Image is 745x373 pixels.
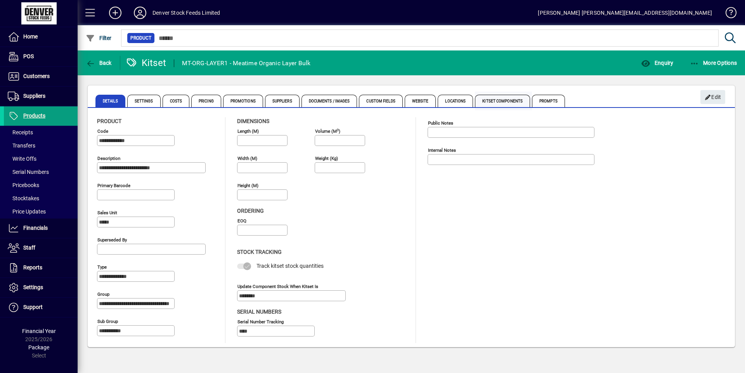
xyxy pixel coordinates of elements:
[86,35,112,41] span: Filter
[23,245,35,251] span: Staff
[23,73,50,79] span: Customers
[4,179,78,192] a: Pricebooks
[428,120,453,126] mat-label: Public Notes
[4,87,78,106] a: Suppliers
[237,128,259,134] mat-label: Length (m)
[237,156,257,161] mat-label: Width (m)
[23,304,43,310] span: Support
[97,319,118,324] mat-label: Sub group
[256,263,324,269] span: Track kitset stock quantities
[315,156,338,161] mat-label: Weight (Kg)
[97,210,117,215] mat-label: Sales unit
[97,156,120,161] mat-label: Description
[191,95,221,107] span: Pricing
[152,7,220,19] div: Denver Stock Feeds Limited
[639,56,675,70] button: Enquiry
[337,128,339,132] sup: 3
[475,95,530,107] span: Kitset Components
[237,309,281,315] span: Serial Numbers
[4,139,78,152] a: Transfers
[4,298,78,317] a: Support
[97,264,107,270] mat-label: Type
[688,56,739,70] button: More Options
[97,291,109,297] mat-label: Group
[126,57,166,69] div: Kitset
[97,183,130,188] mat-label: Primary barcode
[700,90,725,104] button: Edit
[315,128,340,134] mat-label: Volume (m )
[8,169,49,175] span: Serial Numbers
[97,237,127,243] mat-label: Superseded by
[182,57,311,69] div: MT-ORG-LAYER1 - Meatime Organic Layer Bulk
[78,56,120,70] app-page-header-button: Back
[84,56,114,70] button: Back
[705,91,721,104] span: Edit
[128,6,152,20] button: Profile
[23,53,34,59] span: POS
[4,219,78,238] a: Financials
[428,147,456,153] mat-label: Internal Notes
[127,95,161,107] span: Settings
[8,195,39,201] span: Stocktakes
[265,95,300,107] span: Suppliers
[4,192,78,205] a: Stocktakes
[163,95,190,107] span: Costs
[8,182,39,188] span: Pricebooks
[103,6,128,20] button: Add
[359,95,402,107] span: Custom Fields
[690,60,737,66] span: More Options
[4,126,78,139] a: Receipts
[28,344,49,350] span: Package
[4,258,78,278] a: Reports
[23,93,45,99] span: Suppliers
[23,284,43,290] span: Settings
[237,249,282,255] span: Stock Tracking
[237,218,246,224] mat-label: EOQ
[4,278,78,297] a: Settings
[8,129,33,135] span: Receipts
[405,95,436,107] span: Website
[8,142,35,149] span: Transfers
[97,128,108,134] mat-label: Code
[532,95,565,107] span: Prompts
[22,328,56,334] span: Financial Year
[4,165,78,179] a: Serial Numbers
[438,95,473,107] span: Locations
[538,7,712,19] div: [PERSON_NAME] [PERSON_NAME][EMAIL_ADDRESS][DOMAIN_NAME]
[237,183,258,188] mat-label: Height (m)
[237,208,264,214] span: Ordering
[237,319,284,324] mat-label: Serial Number tracking
[4,152,78,165] a: Write Offs
[4,205,78,218] a: Price Updates
[223,95,263,107] span: Promotions
[130,34,151,42] span: Product
[720,2,735,27] a: Knowledge Base
[237,118,269,124] span: Dimensions
[4,67,78,86] a: Customers
[23,33,38,40] span: Home
[301,95,357,107] span: Documents / Images
[97,118,121,124] span: Product
[23,113,45,119] span: Products
[4,27,78,47] a: Home
[4,47,78,66] a: POS
[95,95,125,107] span: Details
[84,31,114,45] button: Filter
[23,264,42,271] span: Reports
[23,225,48,231] span: Financials
[8,208,46,215] span: Price Updates
[86,60,112,66] span: Back
[237,283,318,289] mat-label: Update component stock when kitset is
[641,60,673,66] span: Enquiry
[4,238,78,258] a: Staff
[8,156,36,162] span: Write Offs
